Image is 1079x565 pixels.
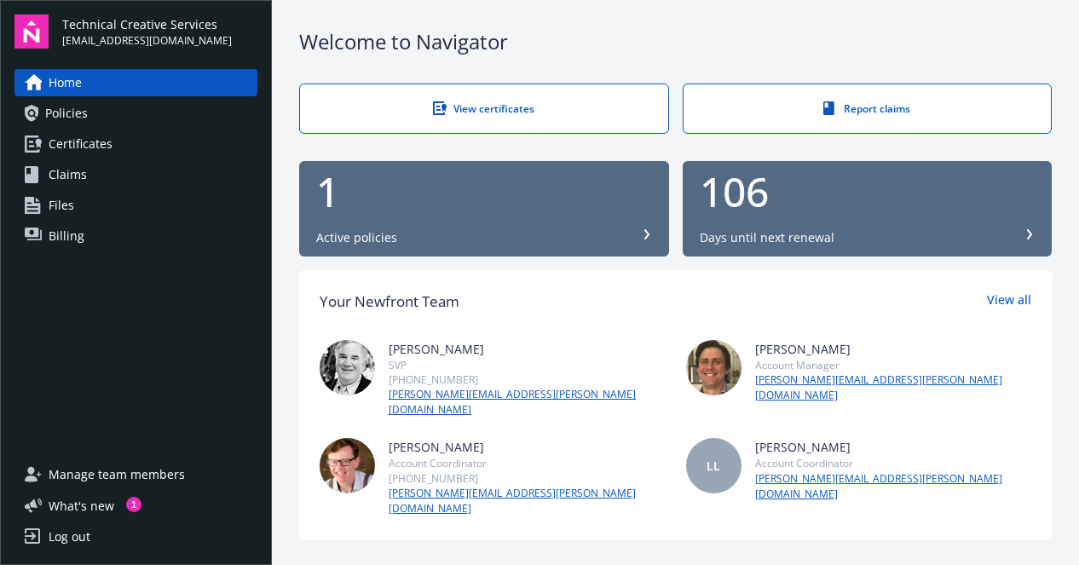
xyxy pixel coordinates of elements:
[14,497,141,515] button: What's new1
[987,291,1031,313] a: View all
[389,486,666,516] a: [PERSON_NAME][EMAIL_ADDRESS][PERSON_NAME][DOMAIN_NAME]
[62,14,257,49] button: Technical Creative Services[EMAIL_ADDRESS][DOMAIN_NAME]
[700,229,834,246] div: Days until next renewal
[755,340,1032,358] div: [PERSON_NAME]
[299,84,669,134] a: View certificates
[49,161,87,188] span: Claims
[14,100,257,127] a: Policies
[62,15,232,33] span: Technical Creative Services
[389,438,666,456] div: [PERSON_NAME]
[14,192,257,219] a: Files
[389,456,666,470] div: Account Coordinator
[718,101,1018,116] div: Report claims
[755,358,1032,372] div: Account Manager
[755,438,1032,456] div: [PERSON_NAME]
[45,100,88,127] span: Policies
[49,523,90,551] div: Log out
[686,340,741,395] img: photo
[316,171,652,212] div: 1
[49,461,185,488] span: Manage team members
[14,69,257,96] a: Home
[389,471,666,486] div: [PHONE_NUMBER]
[14,14,49,49] img: navigator-logo.svg
[14,161,257,188] a: Claims
[389,387,666,418] a: [PERSON_NAME][EMAIL_ADDRESS][PERSON_NAME][DOMAIN_NAME]
[707,457,720,475] span: LL
[755,372,1032,403] a: [PERSON_NAME][EMAIL_ADDRESS][PERSON_NAME][DOMAIN_NAME]
[49,192,74,219] span: Files
[755,471,1032,502] a: [PERSON_NAME][EMAIL_ADDRESS][PERSON_NAME][DOMAIN_NAME]
[49,69,82,96] span: Home
[334,101,634,116] div: View certificates
[49,497,114,515] span: What ' s new
[755,456,1032,470] div: Account Coordinator
[14,130,257,158] a: Certificates
[389,372,666,387] div: [PHONE_NUMBER]
[700,171,1036,212] div: 106
[299,161,669,257] button: 1Active policies
[320,438,375,493] img: photo
[683,161,1053,257] button: 106Days until next renewal
[62,33,232,49] span: [EMAIL_ADDRESS][DOMAIN_NAME]
[49,222,84,250] span: Billing
[49,130,113,158] span: Certificates
[126,497,141,512] div: 1
[14,222,257,250] a: Billing
[320,340,375,395] img: photo
[299,27,1052,56] div: Welcome to Navigator
[320,291,459,313] div: Your Newfront Team
[316,229,397,246] div: Active policies
[389,340,666,358] div: [PERSON_NAME]
[14,461,257,488] a: Manage team members
[683,84,1053,134] a: Report claims
[389,358,666,372] div: SVP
